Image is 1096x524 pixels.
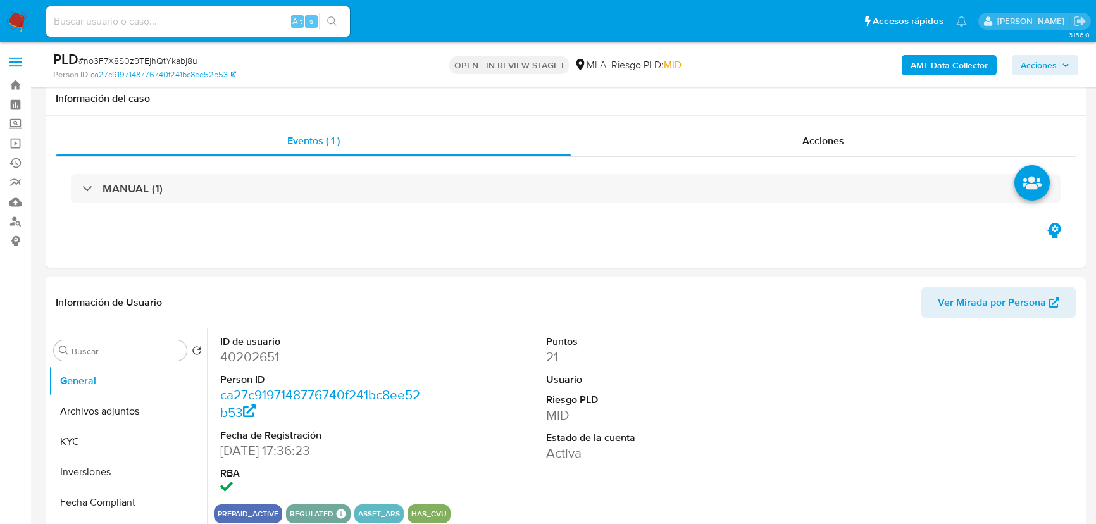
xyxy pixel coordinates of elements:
[103,182,163,196] h3: MANUAL (1)
[49,487,207,518] button: Fecha Compliant
[90,69,236,80] a: ca27c9197148776740f241bc8ee52b53
[546,335,750,349] dt: Puntos
[59,346,69,356] button: Buscar
[411,511,447,516] button: has_cvu
[921,287,1076,318] button: Ver Mirada por Persona
[902,55,997,75] button: AML Data Collector
[546,431,750,445] dt: Estado de la cuenta
[46,13,350,30] input: Buscar usuario o caso...
[49,457,207,487] button: Inversiones
[220,466,425,480] dt: RBA
[1073,15,1087,28] a: Salir
[78,54,197,67] span: # no3F7X8S0z9TEjhQtYkabj8u
[309,15,313,27] span: s
[911,55,988,75] b: AML Data Collector
[546,348,750,366] dd: 21
[574,58,606,72] div: MLA
[220,428,425,442] dt: Fecha de Registración
[72,346,182,357] input: Buscar
[49,427,207,457] button: KYC
[546,373,750,387] dt: Usuario
[56,296,162,309] h1: Información de Usuario
[220,373,425,387] dt: Person ID
[546,444,750,462] dd: Activa
[802,134,844,148] span: Acciones
[220,335,425,349] dt: ID de usuario
[611,58,682,72] span: Riesgo PLD:
[220,385,420,421] a: ca27c9197148776740f241bc8ee52b53
[53,69,88,80] b: Person ID
[546,406,750,424] dd: MID
[997,15,1069,27] p: andres.vilosio@mercadolibre.com
[53,49,78,69] b: PLD
[49,366,207,396] button: General
[1012,55,1078,75] button: Acciones
[319,13,345,30] button: search-icon
[449,56,569,74] p: OPEN - IN REVIEW STAGE I
[56,92,1076,105] h1: Información del caso
[49,396,207,427] button: Archivos adjuntos
[358,511,400,516] button: asset_ars
[220,348,425,366] dd: 40202651
[1021,55,1057,75] span: Acciones
[290,511,333,516] button: regulated
[938,287,1046,318] span: Ver Mirada por Persona
[192,346,202,359] button: Volver al orden por defecto
[664,58,682,72] span: MID
[71,174,1061,203] div: MANUAL (1)
[956,16,967,27] a: Notificaciones
[873,15,943,28] span: Accesos rápidos
[287,134,340,148] span: Eventos ( 1 )
[220,442,425,459] dd: [DATE] 17:36:23
[218,511,278,516] button: prepaid_active
[546,393,750,407] dt: Riesgo PLD
[292,15,302,27] span: Alt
